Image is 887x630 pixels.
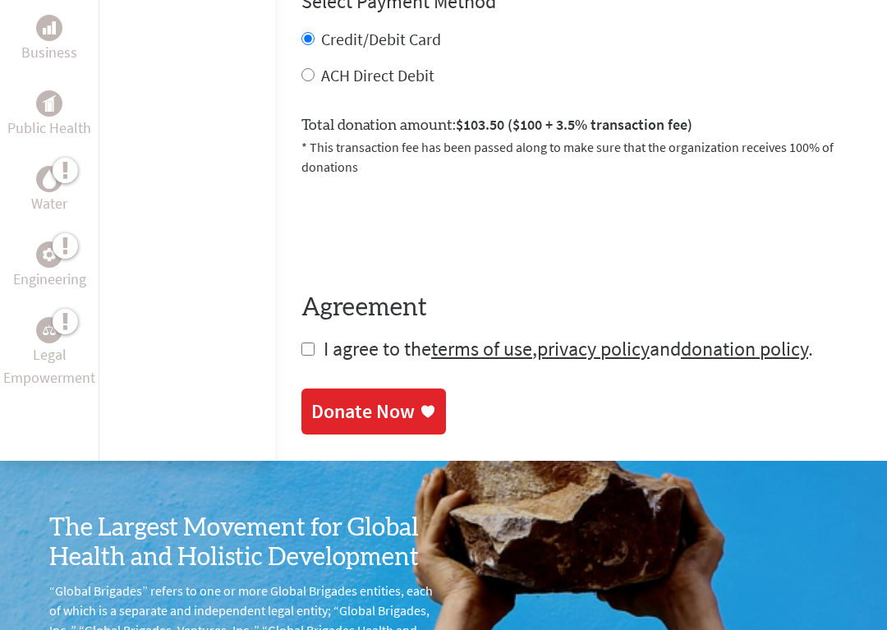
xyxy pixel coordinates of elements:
[13,242,86,292] a: EngineeringEngineering
[537,337,650,362] a: privacy policy
[321,30,441,50] label: Credit/Debit Card
[43,326,56,336] img: Legal Empowerment
[301,197,551,261] iframe: reCAPTCHA
[43,22,56,35] img: Business
[43,249,56,262] img: Engineering
[43,171,56,190] img: Water
[36,91,62,117] div: Public Health
[681,337,808,362] a: donation policy
[36,16,62,42] div: Business
[301,138,861,177] p: * This transaction fee has been passed along to make sure that the organization receives 100% of ...
[13,269,86,292] p: Engineering
[324,337,813,362] span: I agree to the , and .
[301,389,446,435] a: Donate Now
[3,318,95,390] a: Legal EmpowermentLegal Empowerment
[456,116,692,135] span: $103.50 ($100 + 3.5% transaction fee)
[431,337,532,362] a: terms of use
[31,193,67,216] p: Water
[36,242,62,269] div: Engineering
[3,344,95,390] p: Legal Empowerment
[21,42,77,65] p: Business
[301,294,861,324] h4: Agreement
[7,117,91,140] p: Public Health
[301,114,692,138] label: Total donation amount:
[31,167,67,216] a: WaterWater
[49,514,443,573] h3: The Largest Movement for Global Health and Holistic Development
[43,96,56,113] img: Public Health
[311,399,415,425] div: Donate Now
[7,91,91,140] a: Public HealthPublic Health
[321,66,434,86] label: ACH Direct Debit
[21,16,77,65] a: BusinessBusiness
[36,167,62,193] div: Water
[36,318,62,344] div: Legal Empowerment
